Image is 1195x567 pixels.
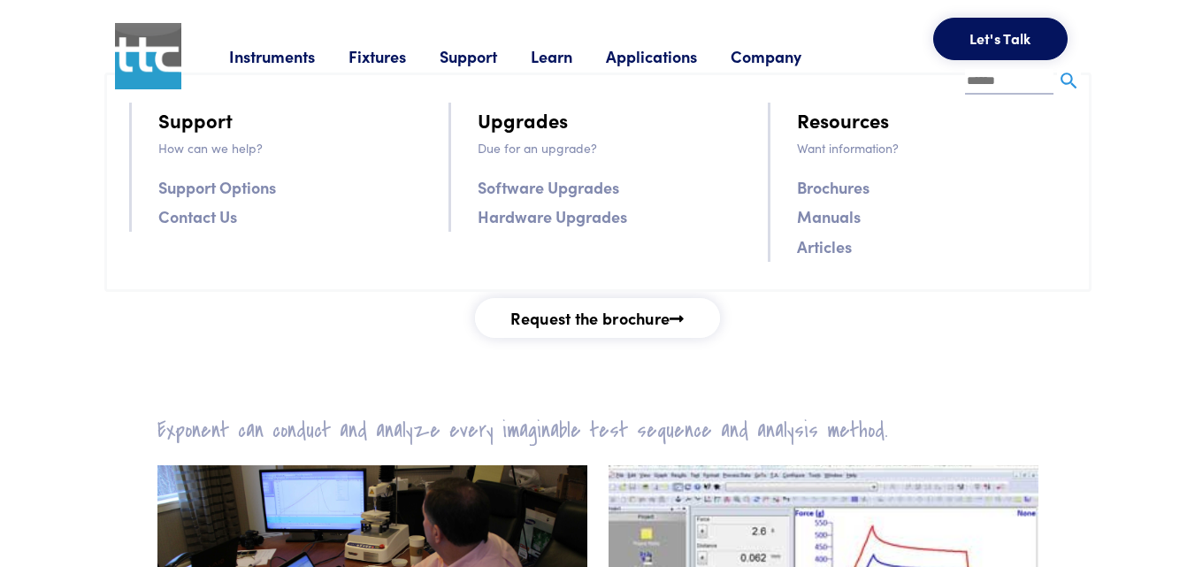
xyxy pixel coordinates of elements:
a: Support [440,45,531,67]
a: Upgrades [478,104,568,135]
button: Let's Talk [933,18,1068,60]
a: Fixtures [349,45,440,67]
a: Support Options [158,174,276,200]
p: Due for an upgrade? [478,138,747,157]
a: Learn [531,45,606,67]
a: Software Upgrades [478,174,619,200]
a: Contact Us [158,203,237,229]
a: Hardware Upgrades [478,203,627,229]
h2: Exponent can conduct and analyze every imaginable test sequence and analysis method. [147,417,1049,444]
p: How can we help? [158,138,427,157]
a: Company [731,45,835,67]
a: Articles [797,234,852,259]
a: Resources [797,104,889,135]
a: Instruments [229,45,349,67]
a: Brochures [797,174,869,200]
img: ttc_logo_1x1_v1.0.png [115,23,181,89]
a: Applications [606,45,731,67]
a: Manuals [797,203,861,229]
p: Want information? [797,138,1066,157]
a: Request the brochure [475,298,719,338]
a: Support [158,104,233,135]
